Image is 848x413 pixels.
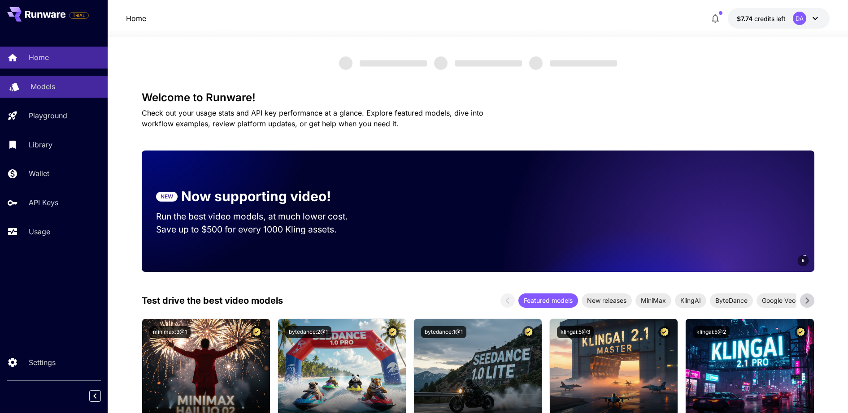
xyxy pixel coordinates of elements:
[156,223,365,236] p: Save up to $500 for every 1000 Kling assets.
[793,12,806,25] div: DA
[518,296,578,305] span: Featured models
[658,326,670,338] button: Certified Model – Vetted for best performance and includes a commercial license.
[126,13,146,24] a: Home
[710,293,753,308] div: ByteDance
[421,326,466,338] button: bytedance:1@1
[795,326,807,338] button: Certified Model – Vetted for best performance and includes a commercial license.
[156,210,365,223] p: Run the best video models, at much lower cost.
[96,388,108,404] div: Collapse sidebar
[522,326,535,338] button: Certified Model – Vetted for best performance and includes a commercial license.
[675,296,706,305] span: KlingAI
[29,226,50,237] p: Usage
[29,52,49,63] p: Home
[142,108,483,128] span: Check out your usage stats and API key performance at a glance. Explore featured models, dive int...
[89,390,101,402] button: Collapse sidebar
[29,110,67,121] p: Playground
[518,293,578,308] div: Featured models
[70,12,88,19] span: TRIAL
[728,8,830,29] button: $7.73668DA
[757,296,801,305] span: Google Veo
[181,186,331,206] p: Now supporting video!
[69,10,89,21] span: Add your payment card to enable full platform functionality.
[757,293,801,308] div: Google Veo
[635,293,671,308] div: MiniMax
[30,81,55,92] p: Models
[582,293,632,308] div: New releases
[675,293,706,308] div: KlingAI
[29,357,56,368] p: Settings
[142,294,283,307] p: Test drive the best video models
[29,197,58,208] p: API Keys
[754,15,786,22] span: credits left
[285,326,331,338] button: bytedance:2@1
[635,296,671,305] span: MiniMax
[557,326,594,338] button: klingai:5@3
[29,168,49,179] p: Wallet
[29,139,52,150] p: Library
[142,91,814,104] h3: Welcome to Runware!
[737,15,754,22] span: $7.74
[387,326,399,338] button: Certified Model – Vetted for best performance and includes a commercial license.
[126,13,146,24] nav: breadcrumb
[710,296,753,305] span: ByteDance
[693,326,730,338] button: klingai:5@2
[737,14,786,23] div: $7.73668
[802,257,805,264] span: 6
[161,193,173,201] p: NEW
[251,326,263,338] button: Certified Model – Vetted for best performance and includes a commercial license.
[582,296,632,305] span: New releases
[149,326,191,338] button: minimax:3@1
